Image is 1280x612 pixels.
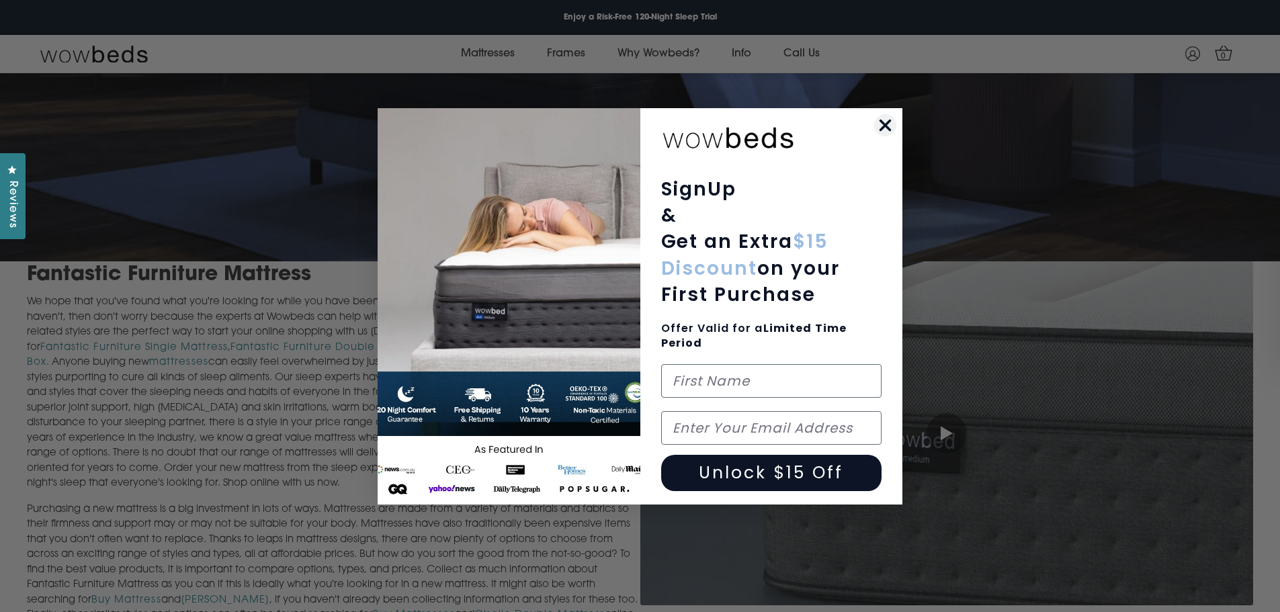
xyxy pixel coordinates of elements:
[661,176,737,202] span: SignUp
[661,320,847,351] span: Limited Time Period
[378,108,640,505] img: 654b37c0-041b-4dc1-9035-2cedd1fa2a67.jpeg
[873,114,897,137] button: Close dialog
[3,181,21,228] span: Reviews
[661,228,828,281] span: $15 Discount
[661,228,840,307] span: Get an Extra on your First Purchase
[661,118,796,156] img: wowbeds-logo-2
[661,320,847,351] span: Offer Valid for a
[661,202,677,228] span: &
[661,455,882,491] button: Unlock $15 Off
[661,411,882,445] input: Enter Your Email Address
[661,364,882,398] input: First Name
